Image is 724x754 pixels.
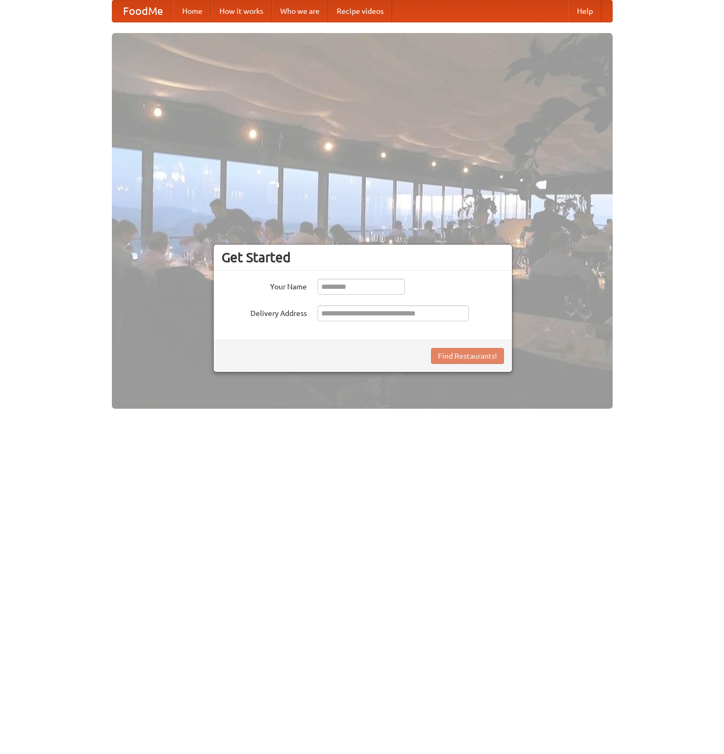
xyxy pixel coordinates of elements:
[112,1,174,22] a: FoodMe
[222,279,307,292] label: Your Name
[222,249,504,265] h3: Get Started
[568,1,601,22] a: Help
[211,1,272,22] a: How it works
[431,348,504,364] button: Find Restaurants!
[328,1,392,22] a: Recipe videos
[174,1,211,22] a: Home
[272,1,328,22] a: Who we are
[222,305,307,319] label: Delivery Address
